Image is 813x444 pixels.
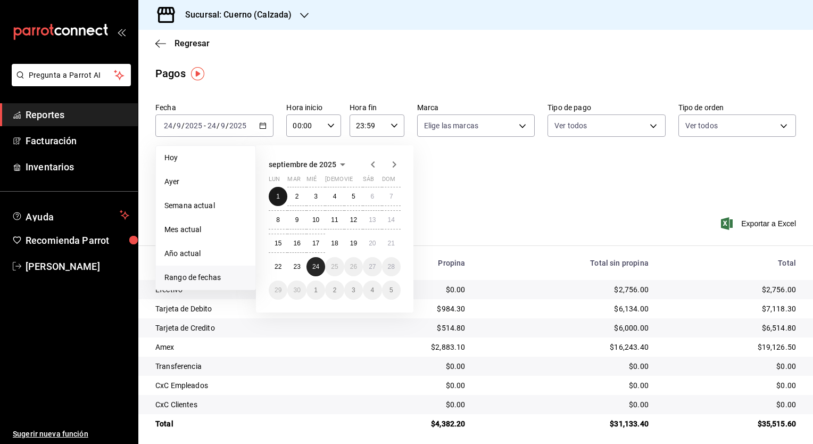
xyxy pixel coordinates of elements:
span: / [217,121,220,130]
label: Fecha [155,104,273,111]
h3: Sucursal: Cuerno (Calzada) [177,9,292,21]
abbr: 1 de octubre de 2025 [314,286,318,294]
abbr: 24 de septiembre de 2025 [312,263,319,270]
abbr: 22 de septiembre de 2025 [275,263,281,270]
abbr: 17 de septiembre de 2025 [312,240,319,247]
div: Total sin propina [482,259,648,267]
button: 4 de octubre de 2025 [363,281,381,300]
abbr: lunes [269,176,280,187]
span: Regresar [175,38,210,48]
abbr: 12 de septiembre de 2025 [350,216,357,224]
div: $4,382.20 [358,418,465,429]
abbr: 3 de octubre de 2025 [352,286,355,294]
div: $0.00 [666,380,796,391]
button: 24 de septiembre de 2025 [306,257,325,276]
div: Tarjeta de Debito [155,303,341,314]
button: 28 de septiembre de 2025 [382,257,401,276]
button: 7 de septiembre de 2025 [382,187,401,206]
span: Ayuda [26,209,115,221]
button: 29 de septiembre de 2025 [269,281,287,300]
button: 2 de septiembre de 2025 [287,187,306,206]
abbr: 28 de septiembre de 2025 [388,263,395,270]
span: Hoy [164,152,247,163]
abbr: 20 de septiembre de 2025 [369,240,376,247]
span: / [226,121,229,130]
abbr: jueves [325,176,388,187]
div: Tarjeta de Credito [155,323,341,333]
button: 8 de septiembre de 2025 [269,210,287,229]
span: Semana actual [164,200,247,211]
span: / [181,121,185,130]
button: septiembre de 2025 [269,158,349,171]
div: $0.00 [358,380,465,391]
button: 19 de septiembre de 2025 [344,234,363,253]
span: Recomienda Parrot [26,233,129,248]
span: - [204,121,206,130]
div: $0.00 [358,361,465,372]
abbr: 4 de septiembre de 2025 [333,193,337,200]
button: 13 de septiembre de 2025 [363,210,381,229]
a: Pregunta a Parrot AI [7,77,131,88]
button: 23 de septiembre de 2025 [287,257,306,276]
div: $2,756.00 [666,284,796,295]
div: $0.00 [358,399,465,410]
label: Hora fin [350,104,404,111]
abbr: 30 de septiembre de 2025 [293,286,300,294]
abbr: 9 de septiembre de 2025 [295,216,299,224]
div: CxC Empleados [155,380,341,391]
input: ---- [229,121,247,130]
input: ---- [185,121,203,130]
button: 3 de octubre de 2025 [344,281,363,300]
div: $0.00 [666,399,796,410]
abbr: sábado [363,176,374,187]
button: Regresar [155,38,210,48]
label: Tipo de orden [678,104,796,111]
span: [PERSON_NAME] [26,259,129,274]
button: Exportar a Excel [723,217,796,230]
button: 4 de septiembre de 2025 [325,187,344,206]
div: $19,126.50 [666,342,796,352]
abbr: 2 de septiembre de 2025 [295,193,299,200]
abbr: 21 de septiembre de 2025 [388,240,395,247]
div: Transferencia [155,361,341,372]
abbr: 19 de septiembre de 2025 [350,240,357,247]
button: 16 de septiembre de 2025 [287,234,306,253]
span: Rango de fechas [164,272,247,283]
div: $16,243.40 [482,342,648,352]
label: Tipo de pago [547,104,665,111]
button: 6 de septiembre de 2025 [363,187,381,206]
input: -- [163,121,173,130]
abbr: domingo [382,176,395,187]
label: Hora inicio [286,104,341,111]
abbr: 29 de septiembre de 2025 [275,286,281,294]
span: Año actual [164,248,247,259]
button: 18 de septiembre de 2025 [325,234,344,253]
span: Sugerir nueva función [13,429,129,440]
div: CxC Clientes [155,399,341,410]
span: Elige las marcas [424,120,478,131]
div: $0.00 [482,361,648,372]
div: $0.00 [666,361,796,372]
div: $2,756.00 [482,284,648,295]
abbr: viernes [344,176,353,187]
abbr: 13 de septiembre de 2025 [369,216,376,224]
abbr: 23 de septiembre de 2025 [293,263,300,270]
button: 21 de septiembre de 2025 [382,234,401,253]
abbr: 15 de septiembre de 2025 [275,240,281,247]
div: $7,118.30 [666,303,796,314]
span: Facturación [26,134,129,148]
button: 1 de septiembre de 2025 [269,187,287,206]
div: $6,514.80 [666,323,796,333]
div: $514.80 [358,323,465,333]
button: 26 de septiembre de 2025 [344,257,363,276]
button: 22 de septiembre de 2025 [269,257,287,276]
button: 14 de septiembre de 2025 [382,210,401,229]
abbr: 7 de septiembre de 2025 [389,193,393,200]
abbr: 10 de septiembre de 2025 [312,216,319,224]
button: 15 de septiembre de 2025 [269,234,287,253]
div: Amex [155,342,341,352]
button: 25 de septiembre de 2025 [325,257,344,276]
input: -- [220,121,226,130]
div: $31,133.40 [482,418,648,429]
